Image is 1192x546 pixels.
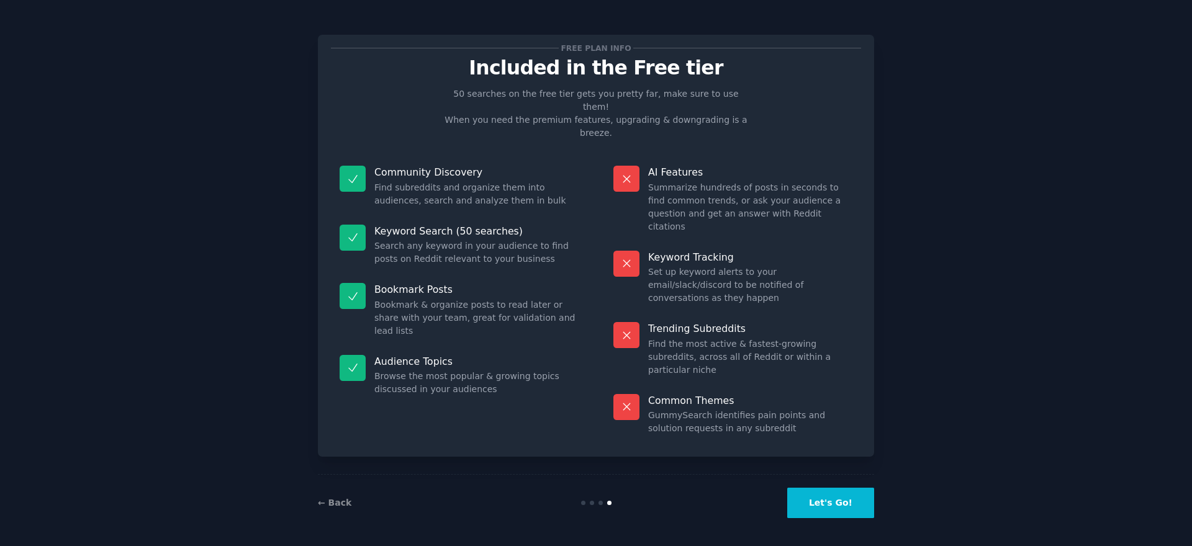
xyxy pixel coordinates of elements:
dd: Search any keyword in your audience to find posts on Reddit relevant to your business [374,239,579,266]
dd: Find the most active & fastest-growing subreddits, across all of Reddit or within a particular niche [648,338,852,377]
button: Let's Go! [787,488,874,518]
dd: Set up keyword alerts to your email/slack/discord to be notified of conversations as they happen [648,266,852,305]
p: Keyword Search (50 searches) [374,225,579,238]
p: Community Discovery [374,166,579,179]
dd: Find subreddits and organize them into audiences, search and analyze them in bulk [374,181,579,207]
dd: Bookmark & organize posts to read later or share with your team, great for validation and lead lists [374,298,579,338]
p: AI Features [648,166,852,179]
p: 50 searches on the free tier gets you pretty far, make sure to use them! When you need the premiu... [440,87,752,140]
p: Bookmark Posts [374,283,579,296]
p: Audience Topics [374,355,579,368]
p: Common Themes [648,394,852,407]
p: Keyword Tracking [648,251,852,264]
p: Trending Subreddits [648,322,852,335]
dd: Summarize hundreds of posts in seconds to find common trends, or ask your audience a question and... [648,181,852,233]
p: Included in the Free tier [331,57,861,79]
a: ← Back [318,498,351,508]
span: Free plan info [559,42,633,55]
dd: GummySearch identifies pain points and solution requests in any subreddit [648,409,852,435]
dd: Browse the most popular & growing topics discussed in your audiences [374,370,579,396]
